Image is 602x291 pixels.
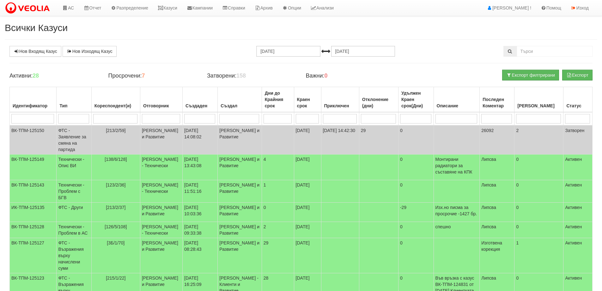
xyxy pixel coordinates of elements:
[321,87,359,112] th: Приключен: No sort applied, activate to apply an ascending sort
[218,203,262,222] td: [PERSON_NAME] и Развитие
[11,101,55,110] div: Идентификатор
[502,70,559,80] button: Експорт филтрирани
[361,95,397,110] div: Отклонение (дни)
[434,87,480,112] th: Описание: No sort applied, activate to apply an ascending sort
[563,222,593,238] td: Активен
[183,180,218,203] td: [DATE] 11:51:16
[294,222,321,238] td: [DATE]
[218,238,262,273] td: [PERSON_NAME] и Развитие
[264,157,266,162] span: 4
[294,238,321,273] td: [DATE]
[400,89,432,110] div: Удължен Краен срок(Дни)
[398,180,434,203] td: 0
[10,222,57,238] td: ВК-ТПМ-125128
[108,73,197,79] h4: Просрочени:
[323,101,357,110] div: Приключен
[562,70,593,80] button: Експорт
[398,203,434,222] td: -29
[183,238,218,273] td: [DATE] 08:28:43
[321,125,359,155] td: [DATE] 14:42:30
[481,224,496,229] span: Липсва
[106,182,125,187] span: [123/2/36]
[107,240,125,245] span: [3Б/1/70]
[359,125,398,155] td: 29
[106,275,125,281] span: [215/1/22]
[183,155,218,180] td: [DATE] 13:43:08
[57,238,91,273] td: ФТС - Възражения върху начислени суми
[236,73,246,79] b: 158
[58,101,89,110] div: Тип
[218,87,262,112] th: Създал: No sort applied, activate to apply an ascending sort
[481,128,494,133] span: 26092
[10,125,57,155] td: ВК-ТПМ-125150
[481,240,502,252] span: Изготвена корекция
[105,224,127,229] span: [126/5/108]
[142,101,181,110] div: Отговорник
[93,101,138,110] div: Кореспондент(и)
[325,73,328,79] b: 0
[296,95,319,110] div: Краен срок
[10,180,57,203] td: ВК-ТПМ-125143
[563,180,593,203] td: Активен
[9,73,99,79] h4: Активни:
[481,182,496,187] span: Липсва
[517,46,593,57] input: Търсене по Идентификатор, Бл/Вх/Ап, Тип, Описание, Моб. Номер, Имейл, Файл, Коментар,
[183,125,218,155] td: [DATE] 14:08:02
[565,101,591,110] div: Статус
[563,238,593,273] td: Активен
[294,155,321,180] td: [DATE]
[264,89,292,110] div: Дни до Крайния срок
[264,224,266,229] span: 2
[140,222,182,238] td: [PERSON_NAME] - Технически
[306,73,395,79] h4: Важни:
[106,205,125,210] span: [213/2/37]
[435,204,478,217] p: Изх.но писма за просрочие -1427 бр.
[563,125,593,155] td: Затворен
[140,203,182,222] td: [PERSON_NAME] и Развитие
[105,157,127,162] span: [138/6/128]
[10,203,57,222] td: ИК-ТПМ-125135
[57,125,91,155] td: ФТС - Заявление за смяна на партида
[183,203,218,222] td: [DATE] 10:03:36
[10,87,57,112] th: Идентификатор: No sort applied, activate to apply an ascending sort
[435,224,478,230] p: спешно
[140,125,182,155] td: [PERSON_NAME] и Развитие
[91,87,140,112] th: Кореспондент(и): No sort applied, activate to apply an ascending sort
[207,73,296,79] h4: Затворени:
[142,73,145,79] b: 7
[264,240,269,245] span: 29
[481,95,513,110] div: Последен Коментар
[219,101,260,110] div: Създал
[294,203,321,222] td: [DATE]
[218,155,262,180] td: [PERSON_NAME] и Развитие
[5,2,53,15] img: VeoliaLogo.png
[218,180,262,203] td: [PERSON_NAME] и Развитие
[563,155,593,180] td: Активен
[140,238,182,273] td: [PERSON_NAME] и Развитие
[140,180,182,203] td: [PERSON_NAME] - Технически
[398,238,434,273] td: 0
[516,101,562,110] div: [PERSON_NAME]
[563,203,593,222] td: Активен
[264,205,266,210] span: 0
[398,87,434,112] th: Удължен Краен срок(Дни): No sort applied, activate to apply an ascending sort
[398,222,434,238] td: 0
[10,238,57,273] td: ВК-ТПМ-125127
[294,180,321,203] td: [DATE]
[294,125,321,155] td: [DATE]
[264,275,269,281] span: 28
[140,87,182,112] th: Отговорник: No sort applied, activate to apply an ascending sort
[63,46,117,57] a: Нов Изходящ Казус
[183,87,218,112] th: Създаден: No sort applied, activate to apply an ascending sort
[5,22,597,33] h2: Всички Казуси
[9,46,61,57] a: Нов Входящ Казус
[57,87,91,112] th: Тип: No sort applied, activate to apply an ascending sort
[218,222,262,238] td: [PERSON_NAME] и Развитие
[480,87,514,112] th: Последен Коментар: No sort applied, activate to apply an ascending sort
[481,205,496,210] span: Липсва
[514,87,563,112] th: Брой Файлове: No sort applied, activate to apply an ascending sort
[398,125,434,155] td: 0
[262,87,294,112] th: Дни до Крайния срок: No sort applied, activate to apply an ascending sort
[106,128,125,133] span: [213/2/59]
[481,275,496,281] span: Липсва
